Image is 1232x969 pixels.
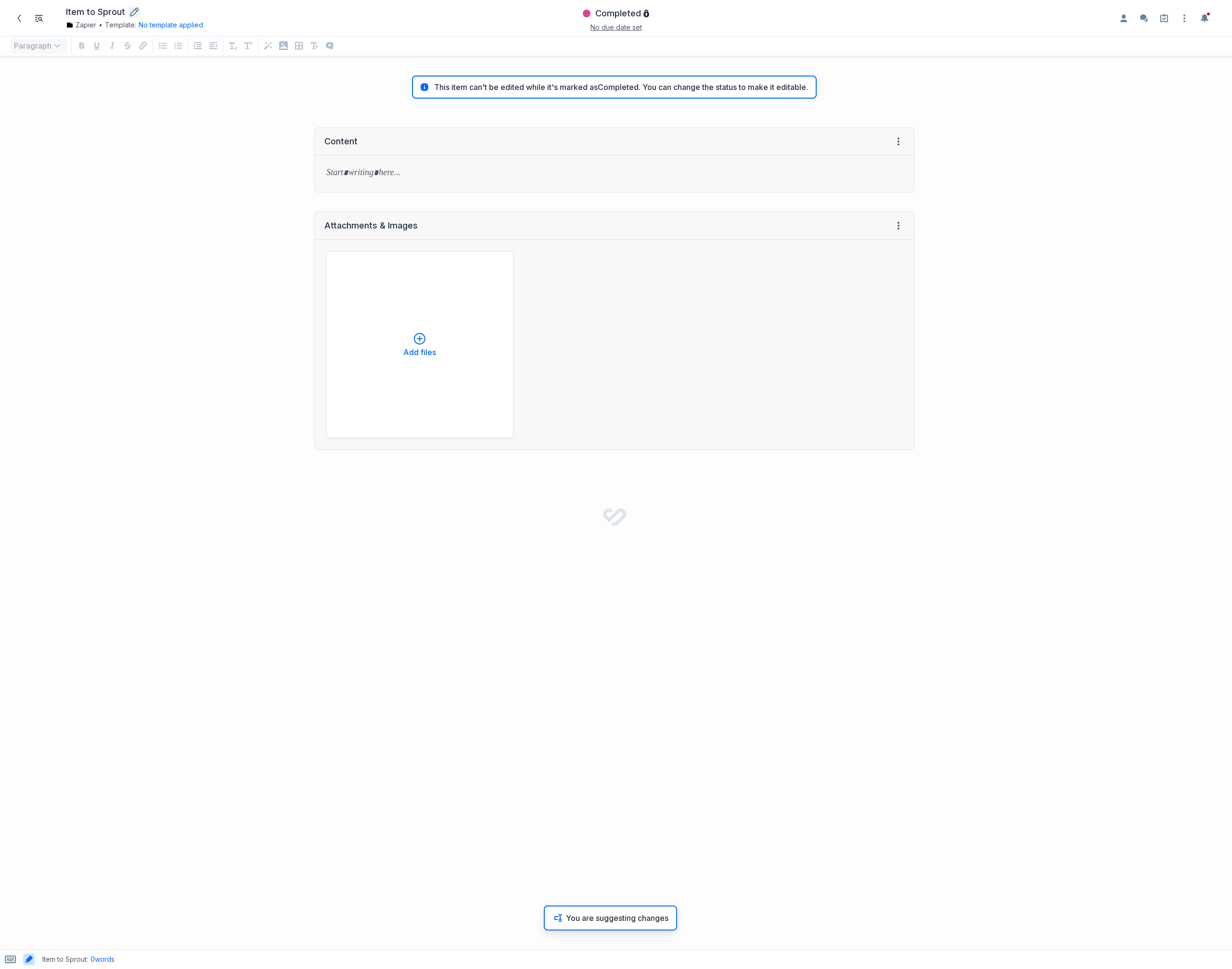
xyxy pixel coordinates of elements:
[1136,11,1152,26] button: Enable the commenting sidebar
[139,20,203,30] button: No template applied
[11,10,27,26] a: Back
[1116,11,1131,26] button: Enable the assignees sidebar
[324,136,358,147] div: Content
[893,220,904,231] span: Field menu
[590,22,642,32] button: No due date set
[893,136,904,147] span: Field menu
[581,5,651,22] button: Completed
[31,11,47,26] button: Toggle Item List
[595,8,641,19] h3: Completed
[590,23,642,31] span: No due date set
[1197,11,1212,26] button: Toggle the notification sidebar
[21,950,37,969] span: Toggle AI highlighting in content
[136,20,203,30] div: No template applied
[99,20,103,30] span: •
[1156,11,1172,26] a: Setup guide
[66,20,408,30] div: Template:
[42,955,88,964] span: Item to Sprout :
[326,251,513,438] button: Add files
[66,20,96,30] a: Zapier
[8,36,69,56] div: Paragraph
[434,82,808,92] span: This item can't be edited while it's marked as Completed . You can change the status to make it e...
[566,912,668,924] p: You are suggesting changes
[23,954,35,965] button: Toggle AI highlighting in content
[128,6,140,18] button: Rename Item
[90,955,115,963] span: 0 words
[403,348,436,356] p: Add files
[66,7,125,18] h1: Item to Sprout
[462,5,770,31] div: CompletedNo due date set
[5,118,919,459] div: grid
[90,955,115,964] button: 0words
[324,220,418,231] div: Attachments & Images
